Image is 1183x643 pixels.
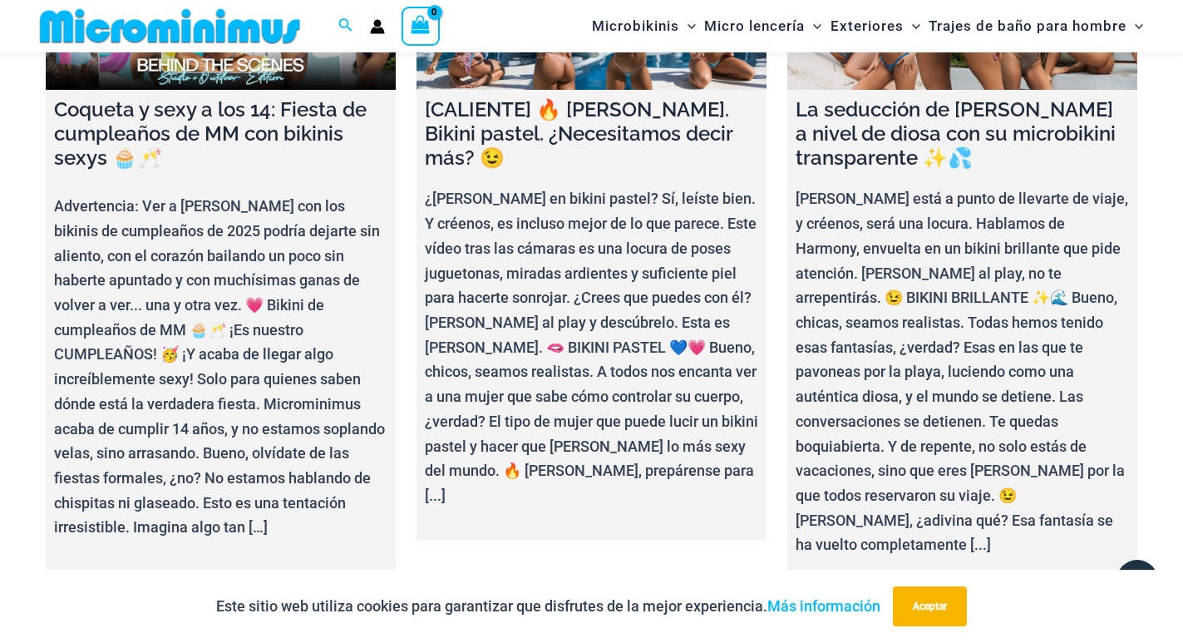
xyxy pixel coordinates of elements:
span: Alternar menú [679,5,696,47]
font: Trajes de baño para hombre [929,17,1126,34]
a: Más información [767,597,880,615]
a: Trajes de baño para hombreAlternar menúAlternar menú [924,5,1147,47]
span: Alternar menú [904,5,920,47]
a: Enlace del icono de búsqueda [338,16,353,37]
a: ExterioresAlternar menúAlternar menú [826,5,924,47]
nav: Navegación del sitio [585,2,1150,50]
font: Micro lencería [704,17,805,34]
font: Microbikinis [592,17,679,34]
a: MicrobikinisAlternar menúAlternar menú [588,5,700,47]
font: ¿[PERSON_NAME] en bikini pastel? Sí, leíste bien. Y créenos, es incluso mejor de lo que parece. E... [425,190,758,503]
font: La seducción de [PERSON_NAME] a nivel de diosa con su microbikini transparente ✨💦 [796,97,1116,170]
font: Coqueta y sexy a los 14: Fiesta de cumpleaños de MM con bikinis sexys 🧁🥂 [54,97,367,170]
span: Alternar menú [805,5,821,47]
font: Este sitio web utiliza cookies para garantizar que disfrutes de la mejor experiencia. [216,597,767,615]
span: Alternar menú [1126,5,1143,47]
img: MM SHOP LOGO PLANO [33,7,307,45]
font: [PERSON_NAME] está a punto de llevarte de viaje, y créenos, será una locura. Hablamos de Harmony,... [796,190,1128,553]
a: Micro lenceríaAlternar menúAlternar menú [700,5,826,47]
font: [CALIENTE] 🔥 [PERSON_NAME]. Bikini pastel. ¿Necesitamos decir más? 😉 [425,97,732,170]
font: Exteriores [831,17,904,34]
font: Advertencia: Ver a [PERSON_NAME] con los bikinis de cumpleaños de 2025 podría dejarte sin aliento... [54,197,385,536]
a: Ver carrito de compras, vacío [402,7,440,45]
a: Enlace del icono de la cuenta [370,19,385,34]
font: Aceptar [913,601,947,612]
button: Aceptar [893,586,967,626]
